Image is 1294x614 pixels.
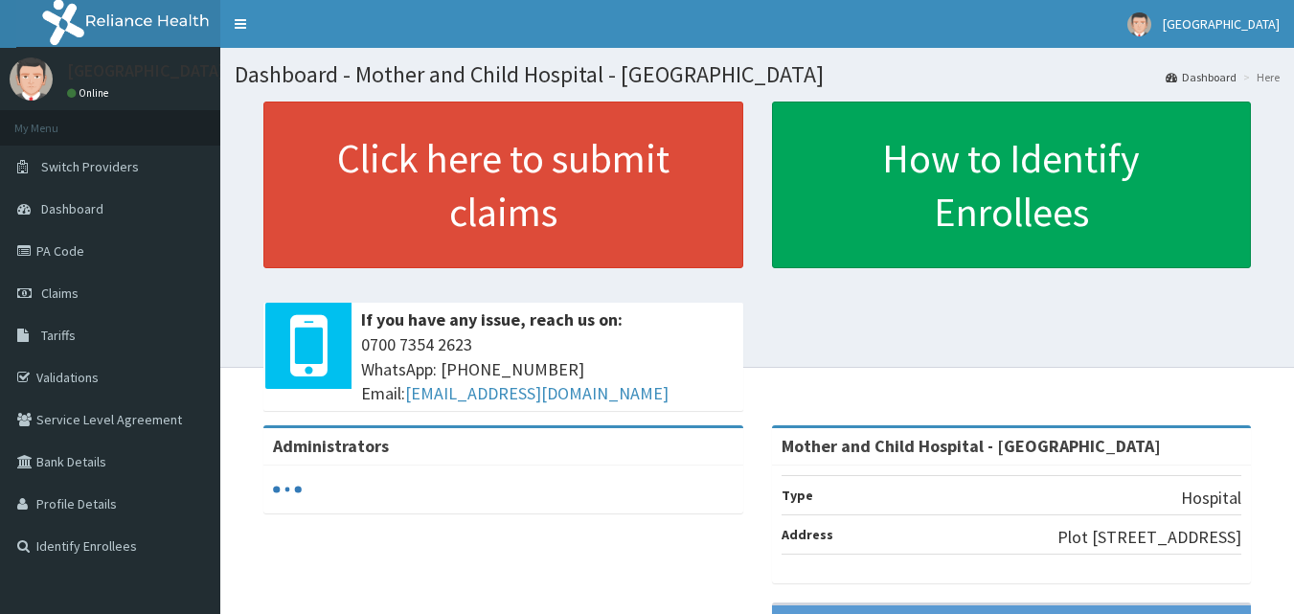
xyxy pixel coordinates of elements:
[1166,69,1237,85] a: Dashboard
[273,475,302,504] svg: audio-loading
[41,327,76,344] span: Tariffs
[1163,15,1280,33] span: [GEOGRAPHIC_DATA]
[361,332,734,406] span: 0700 7354 2623 WhatsApp: [PHONE_NUMBER] Email:
[782,526,833,543] b: Address
[1057,525,1241,550] p: Plot [STREET_ADDRESS]
[1238,69,1280,85] li: Here
[67,62,225,80] p: [GEOGRAPHIC_DATA]
[263,102,743,268] a: Click here to submit claims
[10,57,53,101] img: User Image
[405,382,669,404] a: [EMAIL_ADDRESS][DOMAIN_NAME]
[273,435,389,457] b: Administrators
[41,200,103,217] span: Dashboard
[235,62,1280,87] h1: Dashboard - Mother and Child Hospital - [GEOGRAPHIC_DATA]
[1181,486,1241,511] p: Hospital
[361,308,623,330] b: If you have any issue, reach us on:
[41,158,139,175] span: Switch Providers
[782,435,1161,457] strong: Mother and Child Hospital - [GEOGRAPHIC_DATA]
[1127,12,1151,36] img: User Image
[41,284,79,302] span: Claims
[782,487,813,504] b: Type
[772,102,1252,268] a: How to Identify Enrollees
[67,86,113,100] a: Online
